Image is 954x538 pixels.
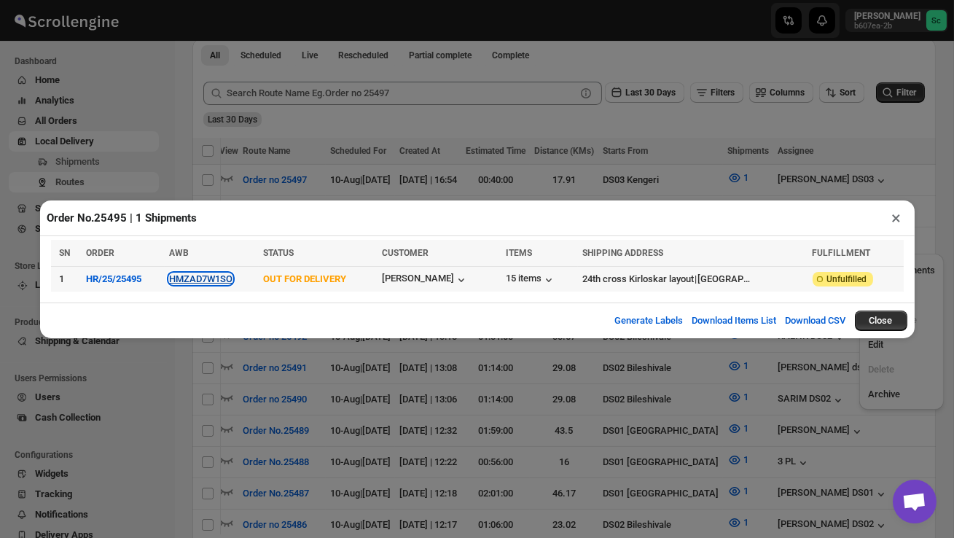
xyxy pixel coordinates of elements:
button: 15 items [506,273,556,287]
td: 1 [51,266,82,292]
span: Unfulfilled [827,273,867,285]
span: OUT FOR DELIVERY [263,273,346,284]
div: [GEOGRAPHIC_DATA] [697,272,751,286]
span: CUSTOMER [382,248,429,258]
span: ITEMS [506,248,532,258]
button: Generate Labels [606,306,692,335]
div: 24th cross Kirloskar layout [582,272,694,286]
button: × [886,208,907,228]
span: ORDER [86,248,114,258]
div: | [582,272,804,286]
span: AWB [169,248,189,258]
span: STATUS [263,248,294,258]
button: [PERSON_NAME] [382,273,469,287]
button: Download Items List [684,306,786,335]
span: SHIPPING ADDRESS [582,248,663,258]
span: FULFILLMENT [813,248,871,258]
button: Download CSV [777,306,855,335]
button: Close [855,311,907,331]
a: Open chat [893,480,937,523]
button: HMZAD7W1SO [169,273,232,284]
span: SN [60,248,71,258]
h2: Order No.25495 | 1 Shipments [47,211,198,225]
button: HR/25/25495 [86,273,141,284]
